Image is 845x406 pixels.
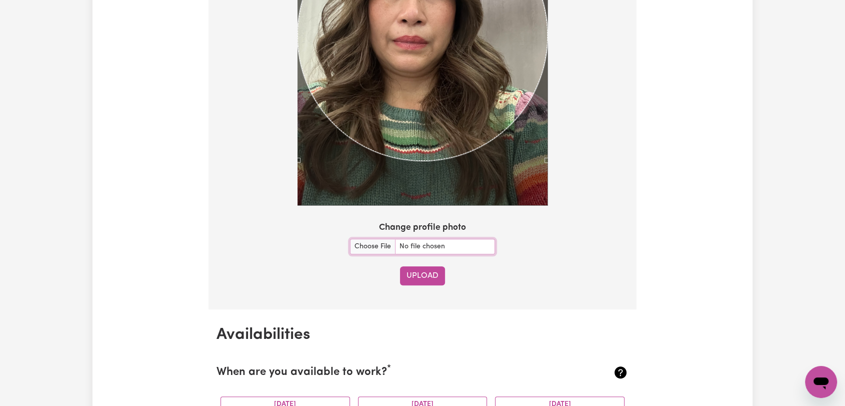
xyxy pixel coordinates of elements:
button: Upload [400,266,445,285]
label: Change profile photo [379,221,466,234]
iframe: Button to launch messaging window [805,366,837,398]
h2: Availabilities [216,325,628,344]
h2: When are you available to work? [216,366,560,379]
